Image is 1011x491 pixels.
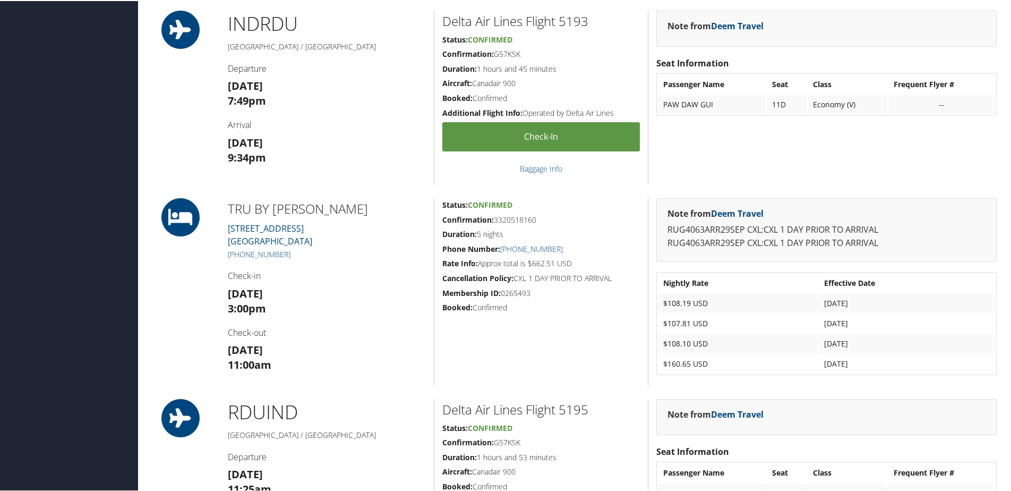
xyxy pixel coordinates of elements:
strong: [DATE] [228,134,263,149]
td: [DATE] [819,313,995,332]
td: 11D [767,94,807,113]
strong: Status: [442,422,468,432]
a: [PHONE_NUMBER] [500,243,563,253]
strong: Duration: [442,228,477,238]
strong: Membership ID: [442,287,501,297]
h5: G57KSK [442,436,640,447]
strong: Additional Flight Info: [442,107,522,117]
h4: Check-out [228,326,426,337]
th: Class [808,74,887,93]
h5: 5 nights [442,228,640,239]
strong: Note from [667,207,764,218]
h2: Delta Air Lines Flight 5195 [442,400,640,418]
h5: [GEOGRAPHIC_DATA] / [GEOGRAPHIC_DATA] [228,40,426,51]
strong: 11:00am [228,357,271,371]
strong: Aircraft: [442,77,472,87]
h5: 1 hours and 45 minutes [442,63,640,73]
td: Economy (V) [808,94,887,113]
strong: Phone Number: [442,243,500,253]
td: [DATE] [819,333,995,352]
strong: Seat Information [656,445,729,456]
th: Frequent Flyer # [888,74,995,93]
h5: Canadair 900 [442,77,640,88]
h5: Operated by Delta Air Lines [442,107,640,117]
a: Deem Travel [711,19,764,31]
strong: [DATE] [228,466,263,480]
h5: [GEOGRAPHIC_DATA] / [GEOGRAPHIC_DATA] [228,429,426,439]
strong: 7:49pm [228,92,266,107]
th: Passenger Name [658,462,766,481]
h2: Delta Air Lines Flight 5193 [442,11,640,29]
h5: CXL 1 DAY PRIOR TO ARRIVAL [442,272,640,283]
a: Deem Travel [711,408,764,419]
a: [PHONE_NUMBER] [228,248,290,258]
th: Effective Date [819,273,995,292]
span: Confirmed [468,199,512,209]
strong: Seat Information [656,56,729,68]
strong: [DATE] [228,285,263,300]
td: $107.81 USD [658,313,818,332]
th: Seat [767,462,807,481]
th: Frequent Flyer # [888,462,995,481]
h5: Confirmed [442,92,640,103]
h5: Confirmed [442,480,640,491]
h5: G57KSK [442,48,640,58]
th: Nightly Rate [658,273,818,292]
h4: Departure [228,62,426,73]
h5: Approx total is $662.51 USD [442,257,640,268]
a: Check-in [442,121,640,150]
td: $160.65 USD [658,353,818,373]
strong: Booked: [442,92,473,102]
strong: [DATE] [228,78,263,92]
td: [DATE] [819,293,995,312]
h1: IND RDU [228,10,426,36]
td: $108.10 USD [658,333,818,352]
p: RUG4063ARR29SEP CXL:CXL 1 DAY PRIOR TO ARRIVAL RUG4063ARR29SEP CXL:CXL 1 DAY PRIOR TO ARRIVAL [667,222,986,249]
strong: Confirmation: [442,436,494,446]
th: Class [808,462,887,481]
strong: Note from [667,408,764,419]
h5: 1 hours and 53 minutes [442,451,640,462]
td: $108.19 USD [658,293,818,312]
strong: Confirmation: [442,214,494,224]
h1: RDU IND [228,398,426,425]
th: Passenger Name [658,74,766,93]
h5: 3320518160 [442,214,640,224]
h2: TRU BY [PERSON_NAME] [228,199,426,217]
strong: [DATE] [228,342,263,356]
strong: Duration: [442,63,477,73]
strong: Note from [667,19,764,31]
strong: Confirmation: [442,48,494,58]
a: Deem Travel [711,207,764,218]
div: -- [894,99,990,108]
td: PAW DAW GUI [658,94,766,113]
strong: Duration: [442,451,477,461]
th: Seat [767,74,807,93]
h4: Arrival [228,118,426,130]
strong: Aircraft: [442,465,472,476]
strong: Status: [442,33,468,44]
strong: Booked: [442,480,473,490]
h4: Departure [228,450,426,462]
strong: Status: [442,199,468,209]
a: [STREET_ADDRESS][GEOGRAPHIC_DATA] [228,222,312,246]
a: Baggage Info [520,163,562,173]
strong: Cancellation Policy: [442,272,513,282]
strong: 9:34pm [228,149,266,164]
strong: Rate Info: [442,257,478,267]
h4: Check-in [228,269,426,281]
h5: Canadair 900 [442,465,640,476]
h5: Confirmed [442,301,640,312]
span: Confirmed [468,33,512,44]
td: [DATE] [819,353,995,373]
span: Confirmed [468,422,512,432]
strong: 3:00pm [228,300,266,315]
h5: 0265493 [442,287,640,298]
strong: Booked: [442,301,473,311]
